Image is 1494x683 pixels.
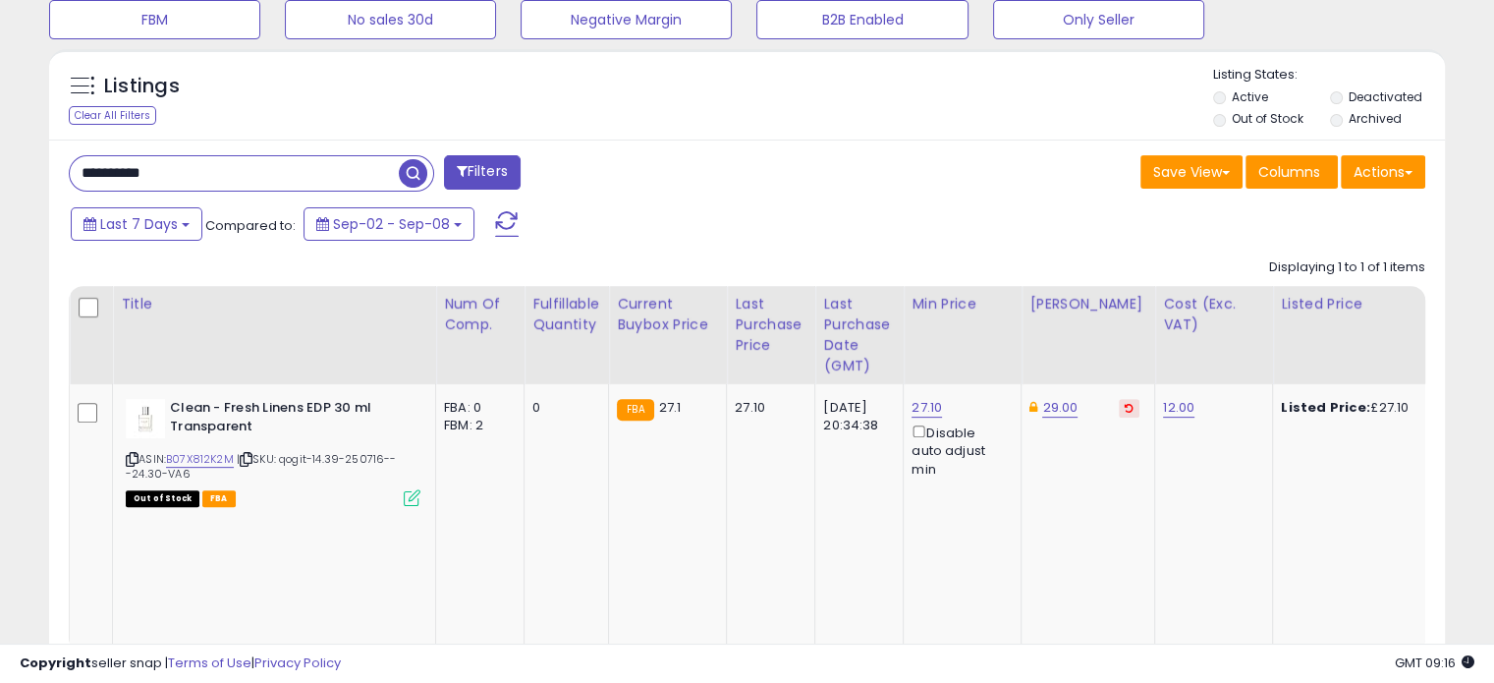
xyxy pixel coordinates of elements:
label: Out of Stock [1232,110,1303,127]
button: Save View [1140,155,1243,189]
a: Privacy Policy [254,654,341,672]
button: Columns [1245,155,1338,189]
b: Clean - Fresh Linens EDP 30 ml Transparent [170,399,409,440]
div: 27.10 [735,399,800,417]
label: Deactivated [1348,88,1421,105]
div: £27.10 [1281,399,1444,417]
div: Fulfillable Quantity [532,294,600,335]
div: seller snap | | [20,655,341,673]
button: Sep-02 - Sep-08 [304,207,474,241]
span: 2025-09-16 09:16 GMT [1395,654,1474,672]
div: Title [121,294,427,314]
div: [DATE] 20:34:38 [823,399,888,434]
span: FBA [202,490,236,507]
span: All listings that are currently out of stock and unavailable for purchase on Amazon [126,490,199,507]
div: Last Purchase Price [735,294,806,356]
div: Num of Comp. [444,294,516,335]
b: Listed Price: [1281,398,1370,417]
div: Disable auto adjust min [912,422,1006,479]
div: Listed Price [1281,294,1451,314]
div: Min Price [912,294,1013,314]
strong: Copyright [20,654,91,672]
div: Displaying 1 to 1 of 1 items [1269,258,1425,277]
div: 0 [532,399,593,417]
button: Last 7 Days [71,207,202,241]
div: Last Purchase Date (GMT) [823,294,895,376]
span: Sep-02 - Sep-08 [333,214,450,234]
div: FBA: 0 [444,399,509,417]
span: 27.1 [659,398,682,417]
div: Current Buybox Price [617,294,718,335]
div: Cost (Exc. VAT) [1163,294,1264,335]
img: 31ox0MBB3rL._SL40_.jpg [126,399,165,438]
a: Terms of Use [168,654,251,672]
span: Columns [1258,162,1320,182]
div: FBM: 2 [444,417,509,434]
div: [PERSON_NAME] [1029,294,1146,314]
div: ASIN: [126,399,420,504]
small: FBA [617,399,653,421]
a: 27.10 [912,398,942,418]
a: B07X812K2M [166,451,234,468]
button: Filters [444,155,521,190]
label: Archived [1348,110,1401,127]
a: 12.00 [1163,398,1194,418]
i: Revert to store-level Dynamic Max Price [1125,403,1134,413]
span: Last 7 Days [100,214,178,234]
span: Compared to: [205,216,296,235]
span: | SKU: qogit-14.39-250716---24.30-VA6 [126,451,397,481]
a: 29.00 [1042,398,1078,418]
p: Listing States: [1213,66,1445,85]
label: Active [1232,88,1268,105]
h5: Listings [104,73,180,100]
i: This overrides the store level Dynamic Max Price for this listing [1029,401,1037,414]
button: Actions [1341,155,1425,189]
div: Clear All Filters [69,106,156,125]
